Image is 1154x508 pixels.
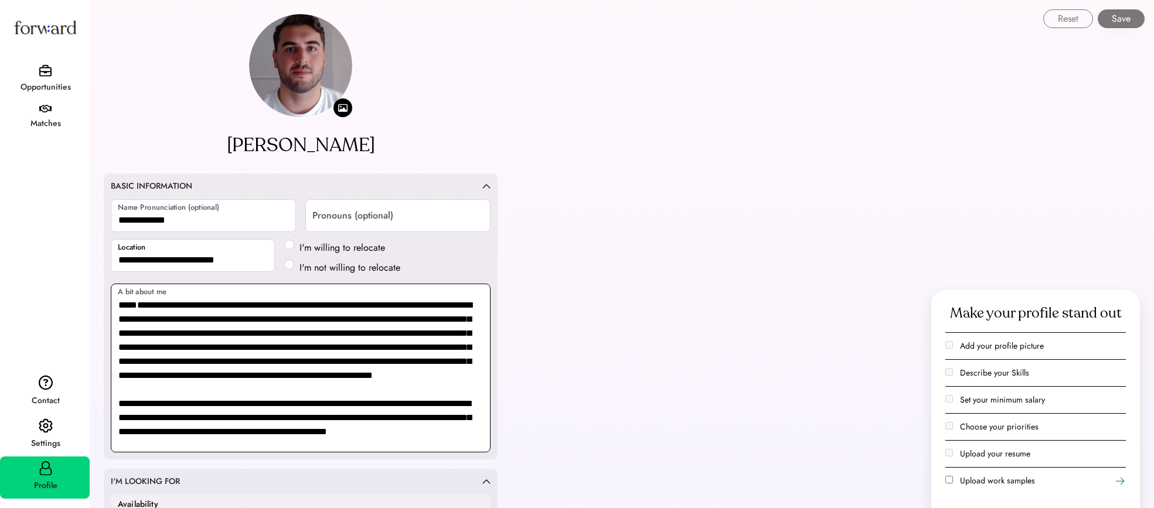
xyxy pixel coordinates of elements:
[39,375,53,390] img: contact.svg
[1,117,90,131] div: Matches
[227,131,375,159] div: [PERSON_NAME]
[111,180,192,192] div: BASIC INFORMATION
[960,394,1045,405] label: Set your minimum salary
[960,448,1030,459] label: Upload your resume
[482,479,491,484] img: caret-up.svg
[1,479,90,493] div: Profile
[960,340,1044,352] label: Add your profile picture
[39,64,52,77] img: briefcase.svg
[1043,9,1093,28] button: Reset
[960,475,1035,486] label: Upload work samples
[296,241,404,255] label: I'm willing to relocate
[960,367,1029,379] label: Describe your Skills
[1,394,90,408] div: Contact
[1,437,90,451] div: Settings
[39,105,52,113] img: handshake.svg
[39,418,53,434] img: settings.svg
[950,304,1122,323] div: Make your profile stand out
[1098,9,1145,28] button: Save
[12,9,79,45] img: Forward logo
[249,14,352,117] img: https%3A%2F%2F9c4076a67d41be3ea2c0407e1814dbd4.cdn.bubble.io%2Ff1755876138853x419210225253378940%...
[111,476,180,487] div: I'M LOOKING FOR
[296,261,404,275] label: I'm not willing to relocate
[1,80,90,94] div: Opportunities
[482,183,491,189] img: caret-up.svg
[960,421,1039,432] label: Choose your priorities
